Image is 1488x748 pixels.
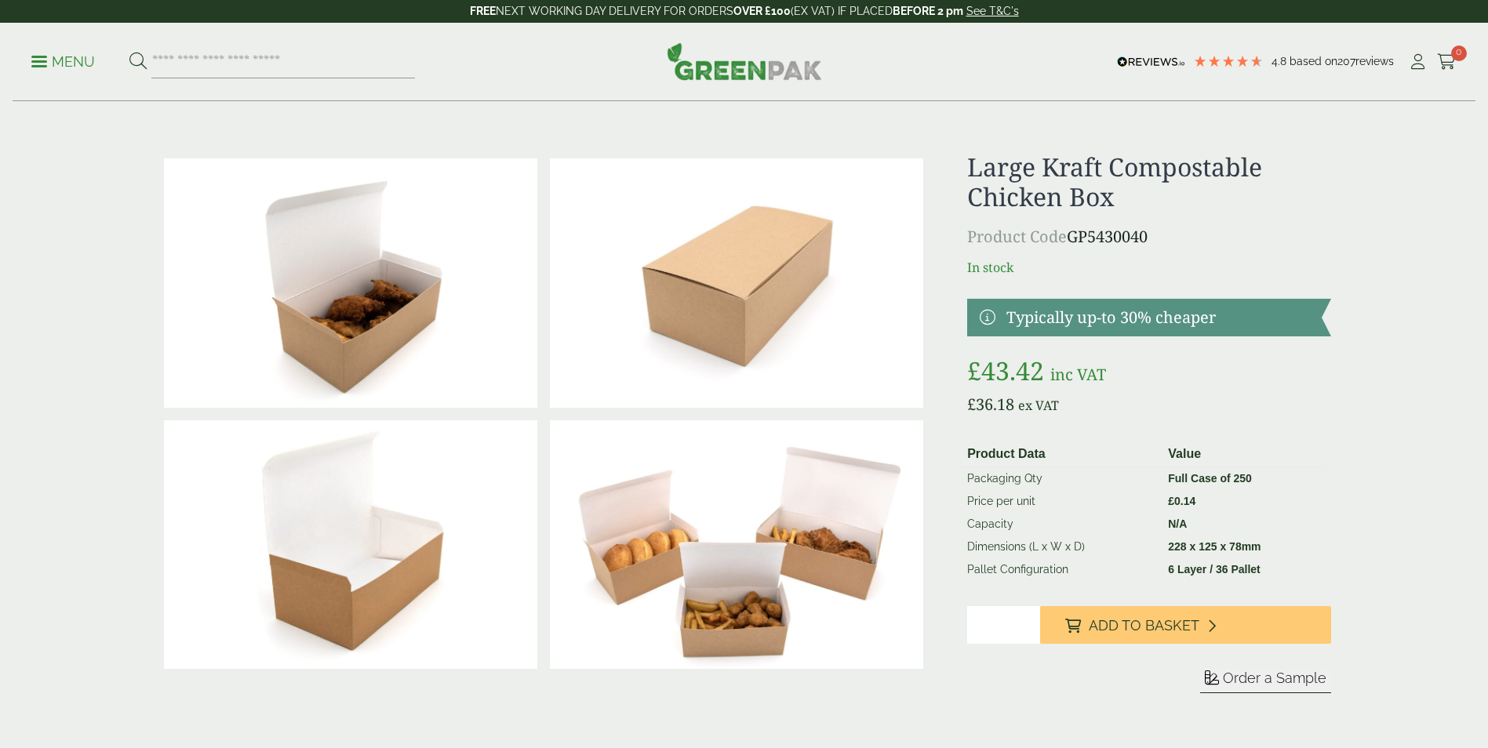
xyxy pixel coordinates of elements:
[1168,495,1195,507] bdi: 0.14
[1168,540,1261,553] strong: 228 x 125 x 78mm
[1337,55,1355,67] span: 207
[1355,55,1394,67] span: reviews
[164,158,537,408] img: Large Kraft Chicken Box With Chicken And Chips
[470,5,496,17] strong: FREE
[961,536,1162,558] td: Dimensions (L x W x D)
[1018,397,1059,414] span: ex VAT
[1040,606,1331,644] button: Add to Basket
[1193,54,1264,68] div: 4.79 Stars
[961,558,1162,581] td: Pallet Configuration
[1223,670,1326,686] span: Order a Sample
[1408,54,1428,70] i: My Account
[967,394,1014,415] bdi: 36.18
[967,225,1330,249] p: GP5430040
[961,490,1162,513] td: Price per unit
[164,420,537,670] img: Large Kraft Chicken Box Open
[1168,495,1174,507] span: £
[550,420,923,670] img: Kraft Chicken Boxes Group Open With Food Alternate
[550,158,923,408] img: Large Kraft Chicken Box Closed
[1089,617,1199,634] span: Add to Basket
[1168,563,1261,576] strong: 6 Layer / 36 Pallet
[961,513,1162,536] td: Capacity
[1437,50,1457,74] a: 0
[1162,441,1324,467] th: Value
[967,152,1330,212] h1: Large Kraft Compostable Chicken Box
[967,354,1044,387] bdi: 43.42
[961,441,1162,467] th: Product Data
[31,53,95,68] a: Menu
[967,394,976,415] span: £
[31,53,95,71] p: Menu
[967,226,1067,247] span: Product Code
[1050,364,1106,385] span: inc VAT
[966,5,1019,17] a: See T&C's
[1437,54,1457,70] i: Cart
[1290,55,1337,67] span: Based on
[967,354,981,387] span: £
[967,258,1330,277] p: In stock
[961,467,1162,490] td: Packaging Qty
[1168,472,1252,485] strong: Full Case of 250
[1272,55,1290,67] span: 4.8
[1168,517,1187,530] strong: N/A
[667,42,822,80] img: GreenPak Supplies
[1117,56,1185,67] img: REVIEWS.io
[733,5,791,17] strong: OVER £100
[1200,669,1331,693] button: Order a Sample
[893,5,963,17] strong: BEFORE 2 pm
[1451,45,1467,61] span: 0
